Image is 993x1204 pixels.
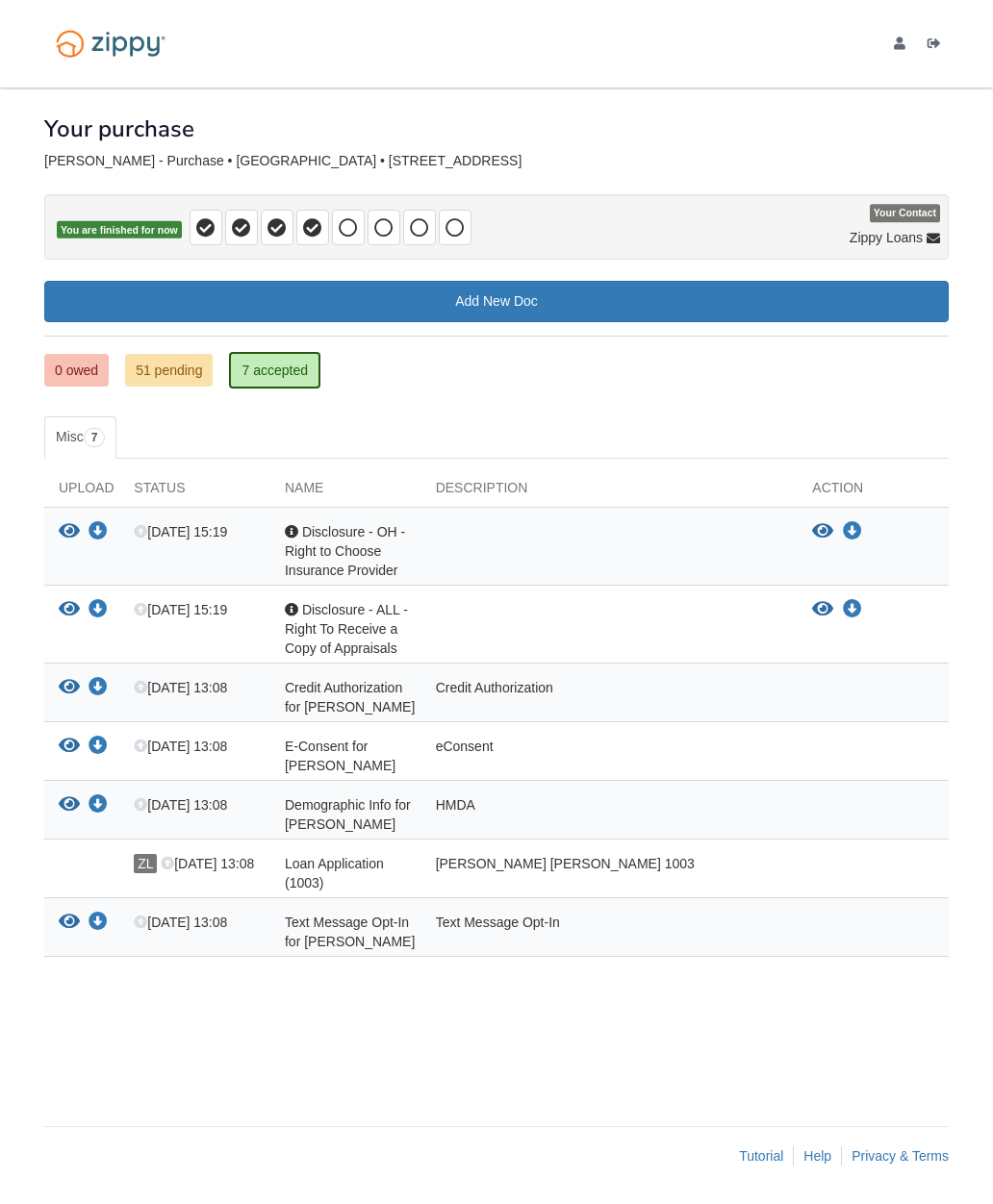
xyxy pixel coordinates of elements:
a: Download Disclosure - OH - Right to Choose Insurance Provider [843,524,862,539]
span: ZL [134,854,157,873]
span: [DATE] 13:08 [161,856,254,871]
a: Tutorial [739,1148,783,1164]
span: [DATE] 13:08 [134,915,227,930]
span: [DATE] 15:19 [134,602,227,617]
div: HMDA [421,795,799,834]
a: Download Disclosure - ALL - Right To Receive a Copy of Appraisals [89,603,108,618]
button: View Disclosure - ALL - Right To Receive a Copy of Appraisals [812,600,833,619]
span: Disclosure - OH - Right to Choose Insurance Provider [285,524,405,578]
div: Action [798,478,949,507]
span: [DATE] 15:19 [134,524,227,539]
a: Help [803,1148,831,1164]
span: [DATE] 13:08 [134,797,227,813]
div: Status [119,478,270,507]
a: Download Demographic Info for Ethan Warren Seip [89,798,108,814]
button: View Disclosure - OH - Right to Choose Insurance Provider [812,522,833,541]
div: Description [421,478,799,507]
h1: Your purchase [44,116,194,141]
a: Download Disclosure - ALL - Right To Receive a Copy of Appraisals [843,602,862,617]
div: Text Message Opt-In [421,913,799,951]
div: Upload [44,478,119,507]
a: 0 owed [44,354,109,387]
a: Log out [928,37,949,56]
span: Your Contact [870,205,940,223]
div: Name [270,478,421,507]
a: Misc [44,416,116,459]
a: Download Credit Authorization for Ethan Seip [89,681,108,696]
div: [PERSON_NAME] - Purchase • [GEOGRAPHIC_DATA] • [STREET_ADDRESS] [44,153,949,169]
span: E-Consent for [PERSON_NAME] [285,739,395,773]
a: edit profile [894,37,913,56]
a: Download Text Message Opt-In for Ethan Warren Seip [89,916,108,931]
div: eConsent [421,737,799,775]
div: [PERSON_NAME] [PERSON_NAME] 1003 [421,854,799,892]
button: View Credit Authorization for Ethan Seip [59,678,80,698]
span: Text Message Opt-In for [PERSON_NAME] [285,915,415,949]
span: Zippy Loans [850,228,923,247]
a: Privacy & Terms [852,1148,949,1164]
a: Download Disclosure - OH - Right to Choose Insurance Provider [89,525,108,540]
button: View Disclosure - OH - Right to Choose Insurance Provider [59,522,80,542]
span: Demographic Info for [PERSON_NAME] [285,797,411,832]
span: [DATE] 13:08 [134,739,227,754]
span: Credit Authorization for [PERSON_NAME] [285,680,415,715]
span: 7 [84,428,106,447]
div: Credit Authorization [421,678,799,716]
img: Logo [44,21,177,66]
button: View Text Message Opt-In for Ethan Warren Seip [59,913,80,933]
button: View Demographic Info for Ethan Warren Seip [59,795,80,815]
span: Disclosure - ALL - Right To Receive a Copy of Appraisals [285,602,408,656]
span: [DATE] 13:08 [134,680,227,695]
a: 7 accepted [229,352,320,389]
button: View Disclosure - ALL - Right To Receive a Copy of Appraisals [59,600,80,620]
button: View E-Consent for Ethan Seip [59,737,80,757]
a: Add New Doc [44,281,949,322]
a: 51 pending [125,354,213,387]
a: Download E-Consent for Ethan Seip [89,740,108,755]
span: Loan Application (1003) [285,856,384,890]
span: You are finished for now [57,221,182,239]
